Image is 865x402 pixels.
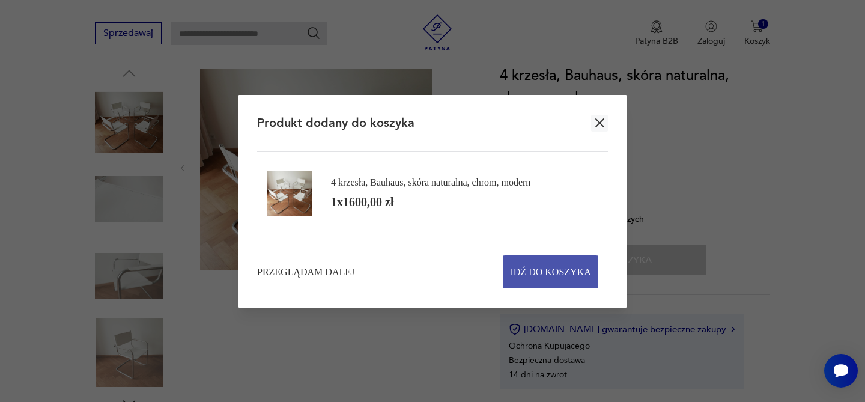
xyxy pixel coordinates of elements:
div: 1 x 1600,00 zł [331,194,393,210]
button: Idź do koszyka [503,255,598,288]
div: 4 krzesła, Bauhaus, skóra naturalna, chrom, modern [331,177,530,188]
img: Zdjęcie produktu [267,171,312,216]
span: Idź do koszyka [511,256,591,288]
h2: Produkt dodany do koszyka [257,115,414,131]
iframe: Smartsupp widget button [824,354,858,388]
button: Przeglądam dalej [257,265,354,279]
